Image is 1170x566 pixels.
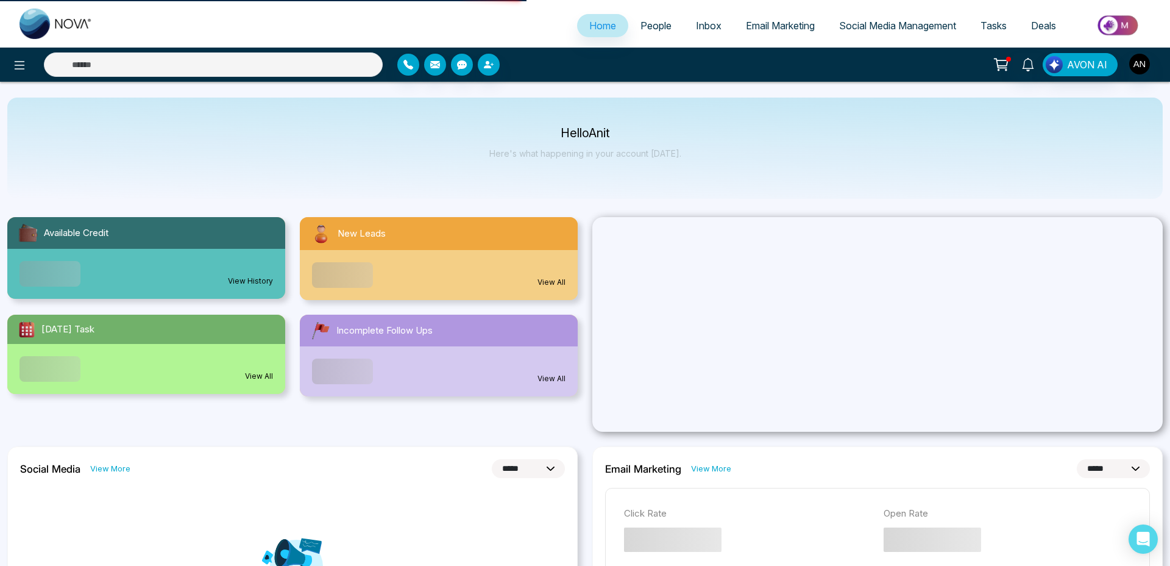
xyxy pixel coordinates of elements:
[292,315,585,396] a: Incomplete Follow UpsView All
[884,507,1131,521] p: Open Rate
[640,20,672,32] span: People
[41,323,94,337] span: [DATE] Task
[684,14,734,37] a: Inbox
[827,14,968,37] a: Social Media Management
[292,217,585,300] a: New LeadsView All
[19,9,93,39] img: Nova CRM Logo
[310,222,333,245] img: newLeads.svg
[338,227,386,241] span: New Leads
[628,14,684,37] a: People
[605,463,681,475] h2: Email Marketing
[734,14,827,37] a: Email Marketing
[17,320,37,339] img: todayTask.svg
[1019,14,1068,37] a: Deals
[44,226,108,240] span: Available Credit
[1074,12,1163,39] img: Market-place.gif
[839,20,956,32] span: Social Media Management
[696,20,721,32] span: Inbox
[489,148,681,159] p: Here's what happening in your account [DATE].
[1046,56,1063,73] img: Lead Flow
[577,14,628,37] a: Home
[1031,20,1056,32] span: Deals
[537,373,565,384] a: View All
[1067,57,1107,72] span: AVON AI
[17,222,39,244] img: availableCredit.svg
[589,20,616,32] span: Home
[228,276,273,287] a: View History
[489,128,681,138] p: Hello Anit
[746,20,815,32] span: Email Marketing
[245,371,273,382] a: View All
[20,463,80,475] h2: Social Media
[1129,54,1150,74] img: User Avatar
[537,277,565,288] a: View All
[336,324,433,338] span: Incomplete Follow Ups
[691,463,731,475] a: View More
[310,320,331,342] img: followUps.svg
[980,20,1007,32] span: Tasks
[1129,525,1158,554] div: Open Intercom Messenger
[90,463,130,475] a: View More
[968,14,1019,37] a: Tasks
[1043,53,1118,76] button: AVON AI
[624,507,871,521] p: Click Rate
